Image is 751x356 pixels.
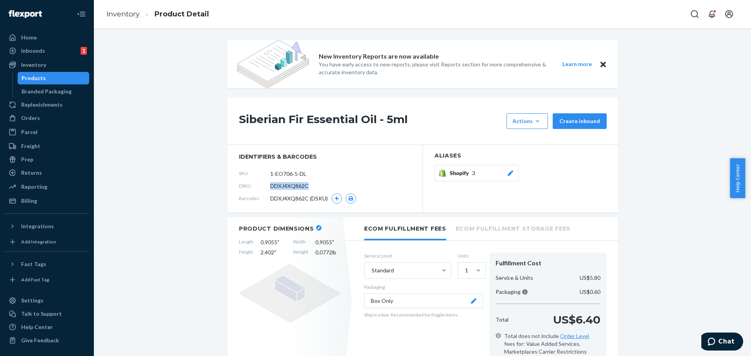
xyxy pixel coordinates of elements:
li: Ecom Fulfillment Fees [364,217,446,240]
h2: Product Dimensions [239,225,314,232]
ol: breadcrumbs [100,3,215,26]
a: Prep [5,153,89,166]
div: Add Fast Tag [21,276,49,283]
label: Units [458,252,483,259]
a: Settings [5,294,89,307]
input: Standard [371,267,372,274]
p: Ship in a box. Recommended for fragile items. [364,311,483,318]
div: Settings [21,297,43,304]
span: DSKU [239,182,270,189]
a: Billing [5,195,89,207]
button: Shopify3 [435,165,519,181]
span: " [277,239,279,245]
a: Help Center [5,321,89,333]
li: Ecom Fulfillment Storage Fees [456,217,571,239]
a: Add Integration [5,236,89,248]
p: Service & Units [496,274,533,282]
div: Integrations [21,222,54,230]
a: Products [18,72,90,84]
a: Product Detail [155,10,209,18]
span: Barcodes [239,195,270,202]
span: 0.0772 lb [315,249,341,256]
img: new-reports-banner-icon.82668bd98b6a51aee86340f2a7b77ae3.png [237,40,309,88]
a: Orders [5,112,89,124]
a: Home [5,31,89,44]
div: 1 [465,267,468,274]
div: Products [22,74,46,82]
p: Total [496,316,508,324]
div: Replenishments [21,101,63,109]
span: 2.402 [261,249,286,256]
button: Open account menu [721,6,737,22]
button: Open Search Box [687,6,702,22]
span: DDXJ4XQ862C [270,182,309,190]
div: Orders [21,114,40,122]
a: Inventory [5,59,89,71]
span: Shopify [450,169,472,177]
div: Reporting [21,183,47,191]
div: Help Center [21,323,53,331]
div: Standard [372,267,394,274]
p: US$5.80 [580,274,600,282]
div: Branded Packaging [22,88,72,95]
span: " [332,239,334,245]
button: Give Feedback [5,334,89,347]
button: Integrations [5,220,89,233]
div: Actions [512,117,542,125]
button: Close [598,59,608,69]
span: 0.9055 [261,238,286,246]
span: Height [239,249,253,256]
div: Fast Tags [21,260,46,268]
p: New Inventory Reports are now available [319,52,439,61]
span: DDXJ4XQ862C (DSKU) [270,195,328,202]
input: 1 [464,267,465,274]
h2: Aliases [435,153,607,159]
span: Length [239,238,253,246]
span: identifiers & barcodes [239,153,411,161]
button: Create inbound [553,113,607,129]
span: " [274,249,276,256]
button: Open notifications [704,6,720,22]
a: Order Level [560,333,589,339]
div: Talk to Support [21,310,62,318]
h1: Siberian Fir Essential Oil - 5ml [239,113,503,129]
div: Prep [21,156,33,163]
span: 3 [472,169,475,177]
a: Inbounds1 [5,45,89,57]
p: You have early access to new reports, please visit Reports section for more comprehensive & accur... [319,61,548,76]
img: Flexport logo [9,10,42,18]
div: Freight [21,142,40,150]
span: SKU [239,170,270,177]
button: Learn more [557,59,596,69]
a: Inventory [106,10,140,18]
button: Talk to Support [5,308,89,320]
div: Returns [21,169,42,177]
div: Fulfillment Cost [496,259,600,268]
div: Inventory [21,61,46,69]
p: US$6.40 [553,312,600,327]
div: 1 [81,47,87,55]
a: Parcel [5,126,89,138]
a: Add Fast Tag [5,274,89,286]
button: Close Navigation [74,6,89,22]
div: Parcel [21,128,38,136]
span: Width [293,238,308,246]
button: Fast Tags [5,258,89,270]
div: Give Feedback [21,336,59,344]
div: Billing [21,197,37,205]
a: Branded Packaging [18,85,90,98]
button: Actions [507,113,548,129]
span: 0.9055 [315,238,341,246]
div: Inbounds [21,47,45,55]
a: Replenishments [5,98,89,111]
label: Service Level [364,252,451,259]
a: Freight [5,140,89,152]
a: Returns [5,166,89,179]
span: Weight [293,249,308,256]
p: US$0.60 [580,288,600,296]
div: Home [21,34,37,41]
button: Help Center [730,158,745,198]
a: Reporting [5,181,89,193]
